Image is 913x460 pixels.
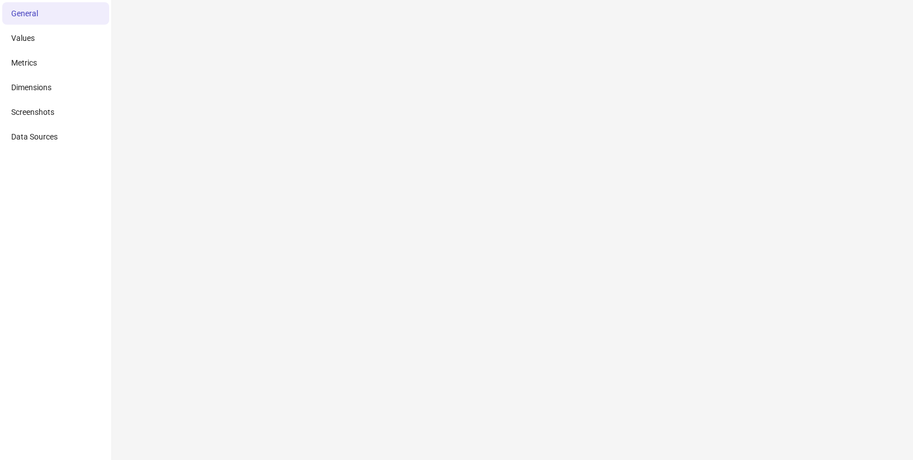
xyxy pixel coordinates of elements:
span: Metrics [11,58,37,67]
span: Dimensions [11,83,51,92]
span: Values [11,34,35,43]
span: General [11,9,38,18]
span: Screenshots [11,108,54,117]
span: Data Sources [11,132,58,141]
